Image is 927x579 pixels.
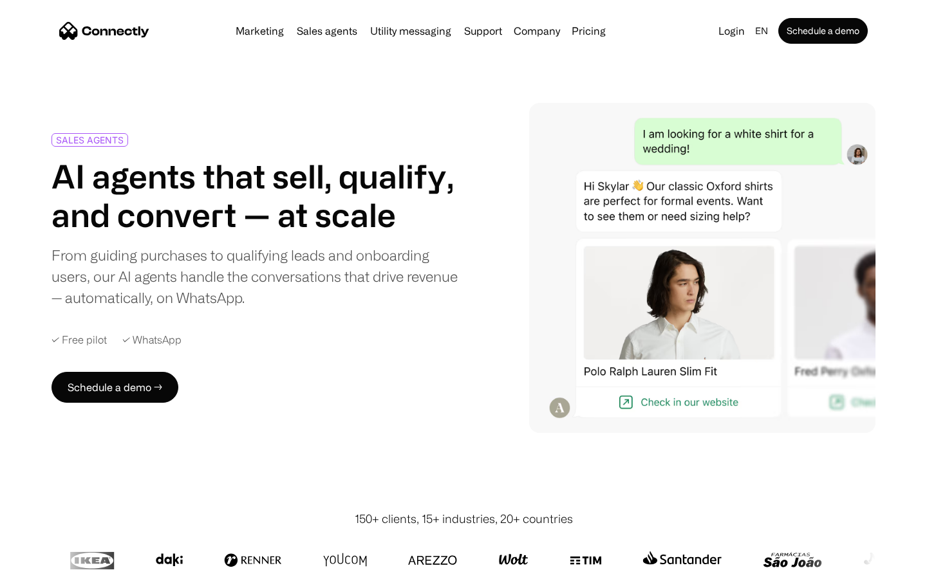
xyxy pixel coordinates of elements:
[230,26,289,36] a: Marketing
[566,26,611,36] a: Pricing
[510,22,564,40] div: Company
[122,334,182,346] div: ✓ WhatsApp
[355,510,573,528] div: 150+ clients, 15+ industries, 20+ countries
[26,556,77,574] ul: Language list
[51,244,458,308] div: From guiding purchases to qualifying leads and onboarding users, our AI agents handle the convers...
[51,334,107,346] div: ✓ Free pilot
[365,26,456,36] a: Utility messaging
[56,135,124,145] div: SALES AGENTS
[755,22,768,40] div: en
[51,157,458,234] h1: AI agents that sell, qualify, and convert — at scale
[514,22,560,40] div: Company
[59,21,149,41] a: home
[459,26,507,36] a: Support
[750,22,776,40] div: en
[713,22,750,40] a: Login
[13,555,77,574] aside: Language selected: English
[51,372,178,403] a: Schedule a demo →
[778,18,868,44] a: Schedule a demo
[292,26,362,36] a: Sales agents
